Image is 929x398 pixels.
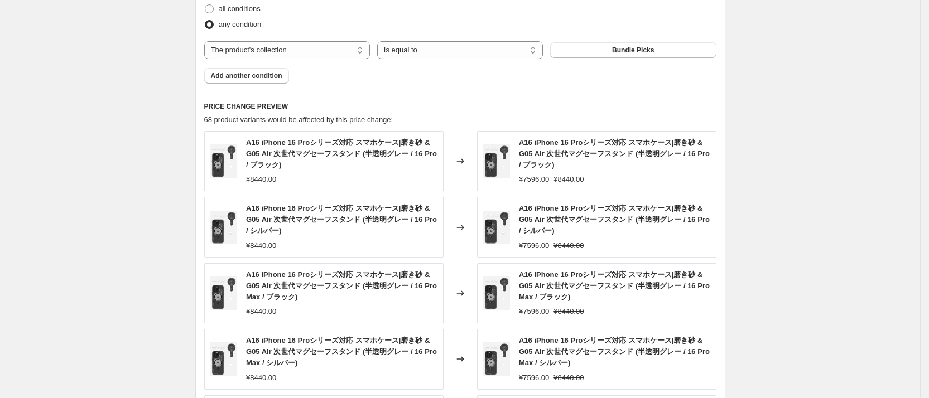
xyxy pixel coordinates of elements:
[519,270,710,301] span: A16 iPhone 16 Proシリーズ対応 スマホケース|磨き砂 & G05 Air 次世代マグセーフスタンド (半透明グレー / 16 Pro Max / ブラック)
[519,174,549,185] div: ¥7596.00
[246,174,276,185] div: ¥8440.00
[211,71,282,80] span: Add another condition
[519,336,710,367] span: A16 iPhone 16 Proシリーズ対応 スマホケース|磨き砂 & G05 Air 次世代マグセーフスタンド (半透明グレー / 16 Pro Max / シルバー)
[210,211,237,244] img: 2_80x.jpg
[483,211,510,244] img: 2_80x.jpg
[519,240,549,251] div: ¥7596.00
[553,306,584,317] strike: ¥8440.00
[553,240,584,251] strike: ¥8440.00
[519,204,710,235] span: A16 iPhone 16 Proシリーズ対応 スマホケース|磨き砂 & G05 Air 次世代マグセーフスタンド (半透明グレー / 16 Pro / シルバー)
[204,68,289,84] button: Add another condition
[246,240,276,251] div: ¥8440.00
[204,115,393,124] span: 68 product variants would be affected by this price change:
[553,174,584,185] strike: ¥8440.00
[483,342,510,376] img: 2_80x.jpg
[550,42,716,58] button: Bundle Picks
[553,372,584,384] strike: ¥8440.00
[246,138,437,169] span: A16 iPhone 16 Proシリーズ対応 スマホケース|磨き砂 & G05 Air 次世代マグセーフスタンド (半透明グレー / 16 Pro / ブラック)
[246,204,437,235] span: A16 iPhone 16 Proシリーズ対応 スマホケース|磨き砂 & G05 Air 次世代マグセーフスタンド (半透明グレー / 16 Pro / シルバー)
[219,4,261,13] span: all conditions
[210,144,237,178] img: 2_80x.jpg
[210,276,237,310] img: 2_80x.jpg
[219,20,262,28] span: any condition
[612,46,654,55] span: Bundle Picks
[246,306,276,317] div: ¥8440.00
[519,138,710,169] span: A16 iPhone 16 Proシリーズ対応 スマホケース|磨き砂 & G05 Air 次世代マグセーフスタンド (半透明グレー / 16 Pro / ブラック)
[246,336,437,367] span: A16 iPhone 16 Proシリーズ対応 スマホケース|磨き砂 & G05 Air 次世代マグセーフスタンド (半透明グレー / 16 Pro Max / シルバー)
[519,306,549,317] div: ¥7596.00
[246,270,437,301] span: A16 iPhone 16 Proシリーズ対応 スマホケース|磨き砂 & G05 Air 次世代マグセーフスタンド (半透明グレー / 16 Pro Max / ブラック)
[483,276,510,310] img: 2_80x.jpg
[204,102,716,111] h6: PRICE CHANGE PREVIEW
[519,372,549,384] div: ¥7596.00
[246,372,276,384] div: ¥8440.00
[483,144,510,178] img: 2_80x.jpg
[210,342,237,376] img: 2_80x.jpg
